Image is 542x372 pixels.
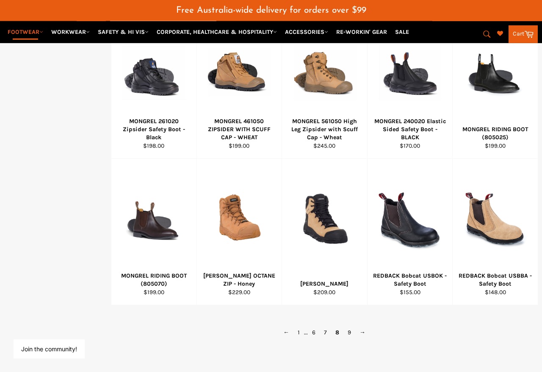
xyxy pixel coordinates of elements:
[282,159,367,305] a: MACK OCTANE[PERSON_NAME]$209.00
[288,117,362,142] div: MONGREL 561050 High Leg Zipsider with Scuff Cap - Wheat
[308,326,320,339] a: 6
[320,326,331,339] a: 7
[355,326,370,339] a: →
[282,25,332,39] a: ACCESSORIES
[117,117,191,142] div: MONGREL 261020 Zipsider Safety Boot - Black
[176,6,366,15] span: Free Australia-wide delivery for orders over $99
[202,117,277,142] div: MONGREL 461050 ZIPSIDER WITH SCUFF CAP - WHEAT
[373,117,447,142] div: MONGREL 240020 Elastic Sided Safety Boot - BLACK
[367,159,453,305] a: REDBACK Bobcat USBOK - Safety BootREDBACK Bobcat USBOK - Safety Boot$155.00
[48,25,93,39] a: WORKWEAR
[458,272,533,288] div: REDBACK Bobcat USBBA - Safety Boot
[4,25,47,39] a: FOOTWEAR
[282,12,367,159] a: MONGREL 561050 High Leg Zipsider with Scuff Cap - WheatMONGREL 561050 High Leg Zipsider with Scuf...
[111,159,196,305] a: MONGREL RIDING BOOT (805070)MONGREL RIDING BOOT (805070)$199.00
[117,272,191,288] div: MONGREL RIDING BOOT (805070)
[304,329,308,336] span: ...
[373,272,447,288] div: REDBACK Bobcat USBOK - Safety Boot
[392,25,412,39] a: SALE
[367,12,453,159] a: MONGREL 240020 Elastic Sided Safety Boot - BLACKMONGREL 240020 Elastic Sided Safety Boot - BLACK$...
[452,159,538,305] a: REDBACK Bobcat USBBA - Safety BootREDBACK Bobcat USBBA - Safety Boot$148.00
[196,159,282,305] a: MACK OCTANE ZIP - Honey[PERSON_NAME] OCTANE ZIP - Honey$229.00
[452,12,538,159] a: MONGREL RIDING BOOT (805025)MONGREL RIDING BOOT (805025)$199.00
[293,326,304,339] a: 1
[333,25,390,39] a: RE-WORKIN' GEAR
[153,25,280,39] a: CORPORATE, HEALTHCARE & HOSPITALITY
[458,125,533,142] div: MONGREL RIDING BOOT (805025)
[279,326,293,339] a: ←
[202,272,277,288] div: [PERSON_NAME] OCTANE ZIP - Honey
[509,25,538,43] a: Cart
[288,280,362,288] div: [PERSON_NAME]
[331,326,343,339] span: 8
[21,345,77,353] button: Join the community!
[94,25,152,39] a: SAFETY & HI VIS
[111,12,196,159] a: MONGREL 261020 Zipsider Safety Boot - BlackMONGREL 261020 Zipsider Safety Boot - Black$198.00
[196,12,282,159] a: MONGREL 461050 ZIPSIDER WITH SCUFF CAP - WHEATMONGREL 461050 ZIPSIDER WITH SCUFF CAP - WHEAT$199.00
[343,326,355,339] a: 9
